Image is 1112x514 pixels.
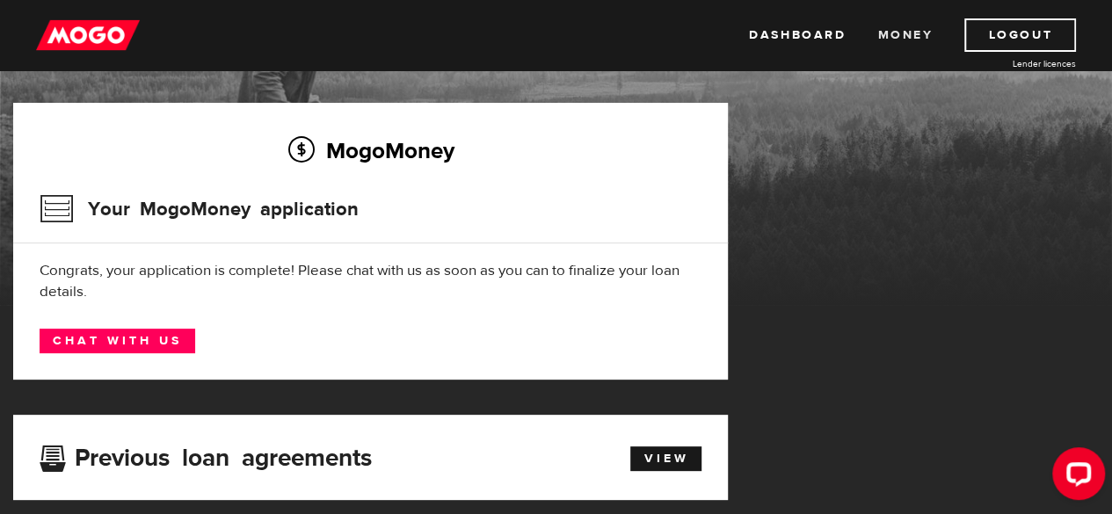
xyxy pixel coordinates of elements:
[40,329,195,353] a: Chat with us
[36,18,140,52] img: mogo_logo-11ee424be714fa7cbb0f0f49df9e16ec.png
[964,18,1076,52] a: Logout
[40,132,701,169] h2: MogoMoney
[40,444,372,467] h3: Previous loan agreements
[944,57,1076,70] a: Lender licences
[877,18,933,52] a: Money
[1038,440,1112,514] iframe: LiveChat chat widget
[40,260,701,302] div: Congrats, your application is complete! Please chat with us as soon as you can to finalize your l...
[749,18,846,52] a: Dashboard
[630,446,701,471] a: View
[40,186,359,232] h3: Your MogoMoney application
